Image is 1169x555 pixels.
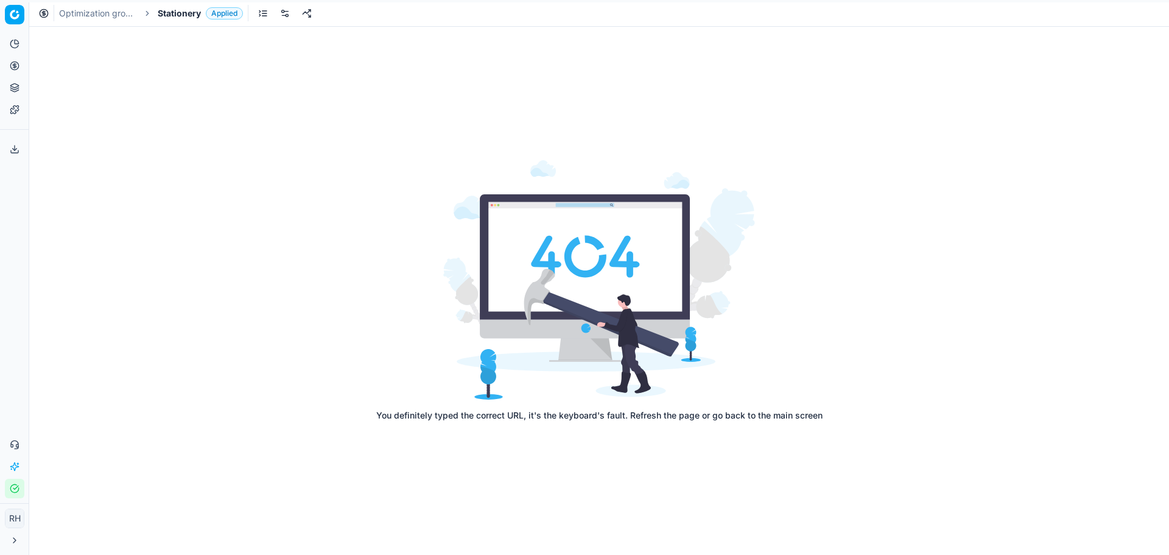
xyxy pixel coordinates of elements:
span: RH [5,509,24,528]
button: RH [5,509,24,528]
p: You definitely typed the correct URL, it's the keyboard's fault. Refresh the page or go back to t... [347,409,852,422]
a: Optimization groups [59,7,137,19]
img: Empty [443,160,755,400]
span: Applied [206,7,243,19]
span: StationeryApplied [158,7,243,19]
span: Stationery [158,7,201,19]
nav: breadcrumb [59,7,243,19]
